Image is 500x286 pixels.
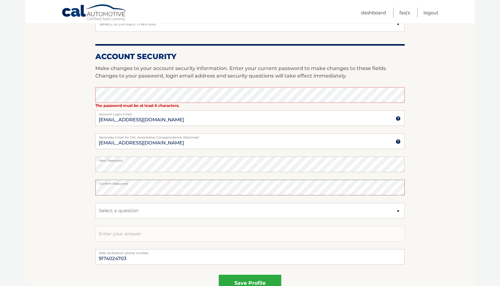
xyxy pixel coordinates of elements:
a: FAQ's [399,8,410,18]
label: Confirm Password [95,180,405,185]
label: Account Login Email [95,110,405,115]
label: SMS verification phone number [95,249,405,254]
img: tooltip.svg [396,116,401,121]
strong: The password must be at least 6 characters. [95,103,179,108]
label: Seconday Email for CAL Automotive Correspondence (Optional) [95,133,405,138]
input: Account Login Email [95,110,405,126]
a: Logout [423,8,438,18]
p: Make changes to your account security information. Enter your current password to make changes to... [95,65,405,80]
a: Cal Automotive [62,4,127,22]
a: Dashboard [361,8,386,18]
input: Enter your answer [95,226,405,242]
h2: Account Security [95,52,405,61]
input: Telephone number for SMS login verification [95,249,405,265]
label: New Password [95,157,405,162]
img: tooltip.svg [396,139,401,144]
input: Seconday Email for CAL Automotive Correspondence (Optional) [95,133,405,149]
